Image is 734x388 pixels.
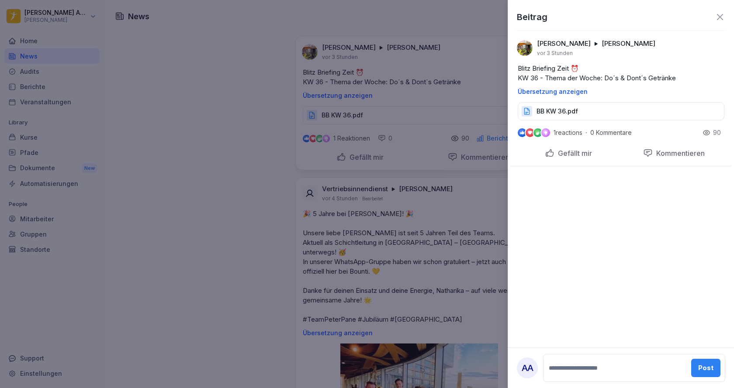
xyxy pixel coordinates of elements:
[518,88,724,95] p: Übersetzung anzeigen
[518,110,724,118] a: BB KW 36.pdf
[517,357,538,378] div: AA
[554,129,582,136] p: 1 reactions
[537,39,591,48] p: [PERSON_NAME]
[698,363,713,373] div: Post
[518,64,724,83] p: Blitz Briefing Zeit ⏰ KW 36 - Thema der Woche: Do´s & Dont´s Getränke
[653,149,705,158] p: Kommentieren
[691,359,720,377] button: Post
[590,129,638,136] p: 0 Kommentare
[537,50,573,57] p: vor 3 Stunden
[554,149,592,158] p: Gefällt mir
[517,10,547,24] p: Beitrag
[602,39,655,48] p: [PERSON_NAME]
[713,128,721,137] p: 90
[537,107,578,116] p: BB KW 36.pdf
[517,40,533,56] img: ahtvx1qdgs31qf7oeejj87mb.png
